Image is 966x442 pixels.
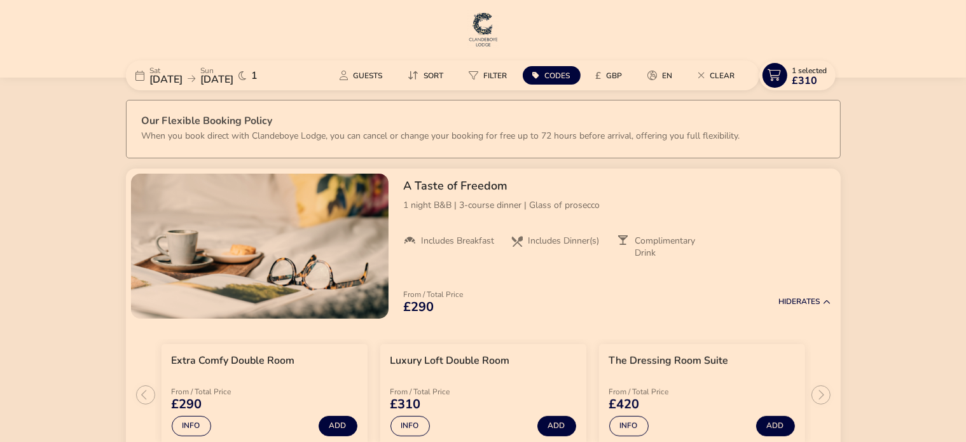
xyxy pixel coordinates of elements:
[201,73,234,86] span: [DATE]
[545,71,570,81] span: Codes
[330,66,393,85] button: Guests
[459,66,518,85] button: Filter
[172,354,295,368] h3: Extra Comfy Double Room
[142,116,825,129] h3: Our Flexible Booking Policy
[638,66,683,85] button: en
[390,388,481,396] p: From / Total Price
[459,66,523,85] naf-pibe-menu-bar-item: Filter
[398,66,459,85] naf-pibe-menu-bar-item: Sort
[398,66,454,85] button: Sort
[756,416,795,436] button: Add
[467,10,499,48] img: Main Website
[404,301,434,314] span: £290
[523,66,586,85] naf-pibe-menu-bar-item: Codes
[150,67,183,74] p: Sat
[710,71,735,81] span: Clear
[390,354,510,368] h3: Luxury Loft Double Room
[404,291,464,298] p: From / Total Price
[390,398,421,411] span: £310
[523,66,581,85] button: Codes
[150,73,183,86] span: [DATE]
[792,66,827,76] span: 1 Selected
[537,416,576,436] button: Add
[126,60,317,90] div: Sat[DATE]Sun[DATE]1
[354,71,383,81] span: Guests
[424,71,444,81] span: Sort
[609,354,729,368] h3: The Dressing Room Suite
[586,66,633,85] button: £GBP
[759,60,836,90] button: 1 Selected£310
[759,60,841,90] naf-pibe-menu-bar-item: 1 Selected£310
[635,235,714,258] span: Complimentary Drink
[404,198,831,212] p: 1 night B&B | 3-course dinner | Glass of prosecco
[779,296,797,307] span: Hide
[131,174,389,319] swiper-slide: 1 / 1
[172,416,211,436] button: Info
[609,388,700,396] p: From / Total Price
[596,69,602,82] i: £
[663,71,673,81] span: en
[142,130,740,142] p: When you book direct with Clandeboye Lodge, you can cancel or change your booking for free up to ...
[779,298,831,306] button: HideRates
[586,66,638,85] naf-pibe-menu-bar-item: £GBP
[319,416,357,436] button: Add
[607,71,623,81] span: GBP
[404,179,831,193] h2: A Taste of Freedom
[172,388,262,396] p: From / Total Price
[688,66,750,85] naf-pibe-menu-bar-item: Clear
[484,71,507,81] span: Filter
[330,66,398,85] naf-pibe-menu-bar-item: Guests
[688,66,745,85] button: Clear
[609,398,640,411] span: £420
[172,398,202,411] span: £290
[394,169,841,269] div: A Taste of Freedom1 night B&B | 3-course dinner | Glass of proseccoIncludes BreakfastIncludes Din...
[422,235,495,247] span: Includes Breakfast
[792,76,818,86] span: £310
[609,416,649,436] button: Info
[528,235,599,247] span: Includes Dinner(s)
[252,71,258,81] span: 1
[390,416,430,436] button: Info
[201,67,234,74] p: Sun
[638,66,688,85] naf-pibe-menu-bar-item: en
